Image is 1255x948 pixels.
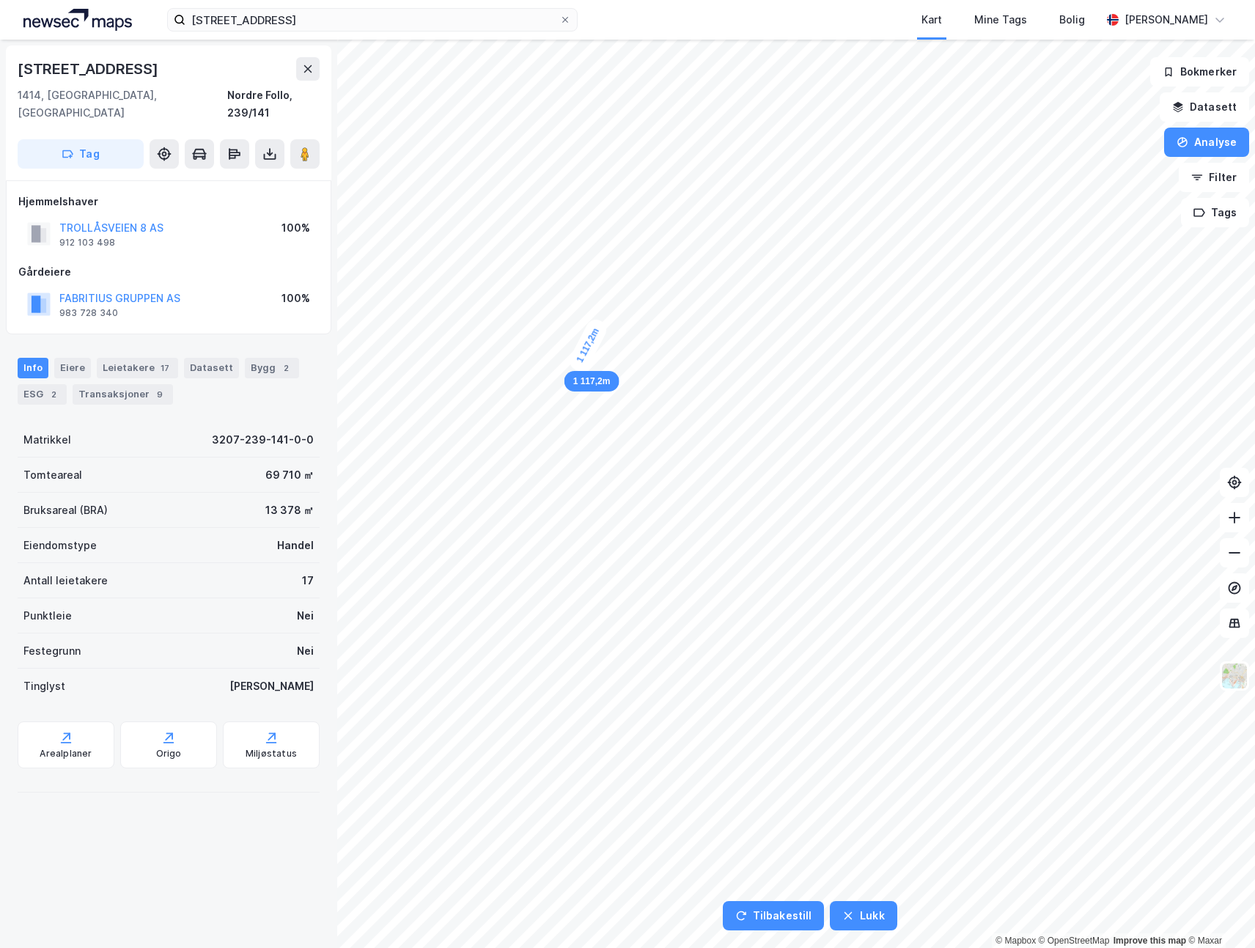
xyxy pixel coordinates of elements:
[59,307,118,319] div: 983 728 340
[279,361,293,375] div: 2
[23,537,97,554] div: Eiendomstype
[246,748,297,760] div: Miljøstatus
[23,431,71,449] div: Matrikkel
[265,466,314,484] div: 69 710 ㎡
[245,358,299,378] div: Bygg
[18,384,67,405] div: ESG
[40,748,92,760] div: Arealplaner
[54,358,91,378] div: Eiere
[23,9,132,31] img: logo.a4113a55bc3d86da70a041830d287a7e.svg
[302,572,314,589] div: 17
[921,11,942,29] div: Kart
[297,642,314,660] div: Nei
[23,466,82,484] div: Tomteareal
[18,263,319,281] div: Gårdeiere
[18,139,144,169] button: Tag
[59,237,115,249] div: 912 103 498
[995,936,1036,946] a: Mapbox
[18,57,161,81] div: [STREET_ADDRESS]
[23,642,81,660] div: Festegrunn
[46,387,61,402] div: 2
[185,9,559,31] input: Søk på adresse, matrikkel, gårdeiere, leietakere eller personer
[566,316,610,374] div: Map marker
[265,501,314,519] div: 13 378 ㎡
[281,219,310,237] div: 100%
[1221,662,1248,690] img: Z
[1160,92,1249,122] button: Datasett
[229,677,314,695] div: [PERSON_NAME]
[1125,11,1208,29] div: [PERSON_NAME]
[974,11,1027,29] div: Mine Tags
[152,387,167,402] div: 9
[18,193,319,210] div: Hjemmelshaver
[1039,936,1110,946] a: OpenStreetMap
[277,537,314,554] div: Handel
[1182,878,1255,948] iframe: Chat Widget
[1182,878,1255,948] div: Kontrollprogram for chat
[158,361,172,375] div: 17
[23,572,108,589] div: Antall leietakere
[564,371,619,392] div: Map marker
[212,431,314,449] div: 3207-239-141-0-0
[23,607,72,625] div: Punktleie
[830,901,897,930] button: Lukk
[18,87,227,122] div: 1414, [GEOGRAPHIC_DATA], [GEOGRAPHIC_DATA]
[23,677,65,695] div: Tinglyst
[184,358,239,378] div: Datasett
[281,290,310,307] div: 100%
[723,901,824,930] button: Tilbakestill
[1179,163,1249,192] button: Filter
[23,501,108,519] div: Bruksareal (BRA)
[156,748,182,760] div: Origo
[1150,57,1249,87] button: Bokmerker
[1059,11,1085,29] div: Bolig
[297,607,314,625] div: Nei
[73,384,173,405] div: Transaksjoner
[97,358,178,378] div: Leietakere
[227,87,320,122] div: Nordre Follo, 239/141
[18,358,48,378] div: Info
[1181,198,1249,227] button: Tags
[1114,936,1186,946] a: Improve this map
[1164,128,1249,157] button: Analyse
